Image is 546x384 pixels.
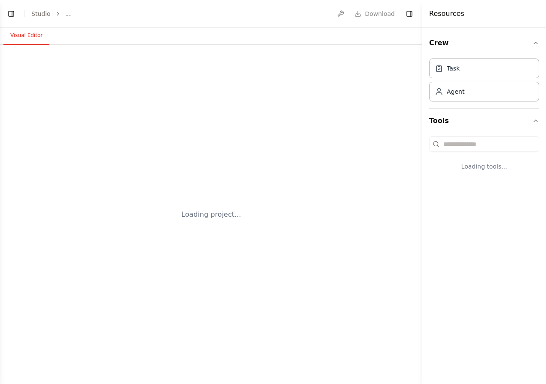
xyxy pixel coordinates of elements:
[403,8,415,20] button: Hide right sidebar
[65,9,71,18] span: ...
[31,10,51,17] a: Studio
[429,109,539,133] button: Tools
[429,31,539,55] button: Crew
[447,87,464,96] div: Agent
[5,8,17,20] button: Show left sidebar
[429,133,539,184] div: Tools
[31,9,71,18] nav: breadcrumb
[447,64,460,73] div: Task
[429,155,539,178] div: Loading tools...
[429,55,539,108] div: Crew
[181,209,241,220] div: Loading project...
[429,9,464,19] h4: Resources
[3,27,49,45] button: Visual Editor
